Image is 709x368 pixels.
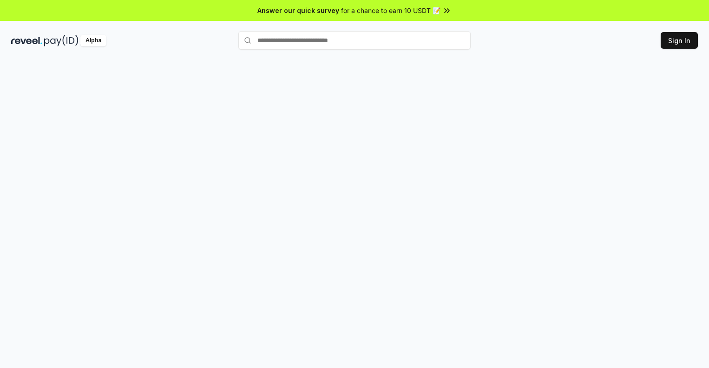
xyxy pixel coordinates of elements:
[44,35,79,46] img: pay_id
[257,6,339,15] span: Answer our quick survey
[11,35,42,46] img: reveel_dark
[661,32,698,49] button: Sign In
[341,6,440,15] span: for a chance to earn 10 USDT 📝
[80,35,106,46] div: Alpha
